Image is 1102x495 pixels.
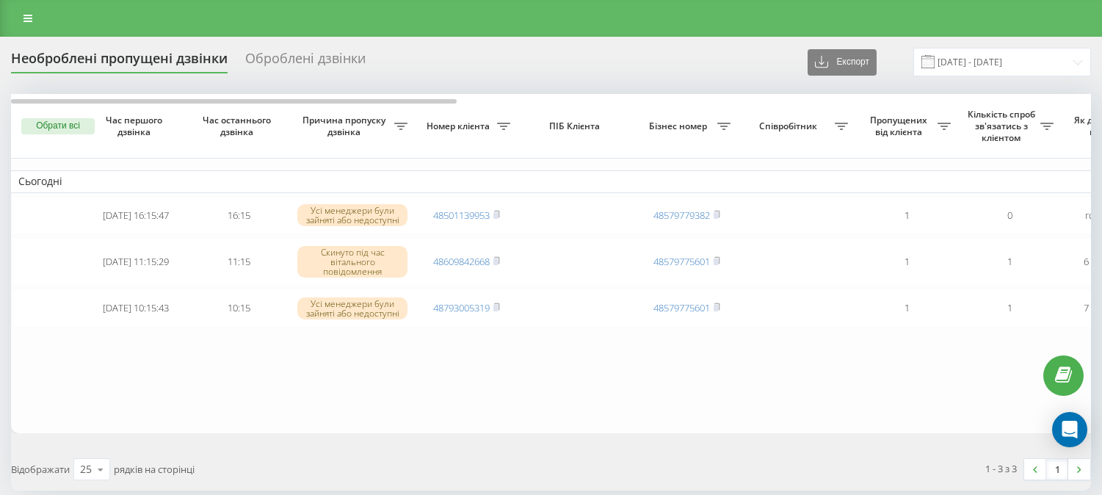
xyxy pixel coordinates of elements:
[985,461,1017,476] div: 1 - 3 з 3
[245,51,366,73] div: Оброблені дзвінки
[808,49,877,76] button: Експорт
[84,196,187,235] td: [DATE] 16:15:47
[653,209,710,222] a: 48579779382
[855,289,958,328] td: 1
[855,196,958,235] td: 1
[1046,459,1068,480] a: 1
[80,462,92,477] div: 25
[187,196,290,235] td: 16:15
[96,115,175,137] span: Час першого дзвінка
[199,115,278,137] span: Час останнього дзвінка
[530,120,623,132] span: ПІБ Клієнта
[433,209,490,222] a: 48501139953
[297,246,407,278] div: Скинуто під час вітального повідомлення
[187,237,290,286] td: 11:15
[11,463,70,476] span: Відображати
[297,204,407,226] div: Усі менеджери були зайняті або недоступні
[863,115,938,137] span: Пропущених від клієнта
[11,51,228,73] div: Необроблені пропущені дзвінки
[958,289,1061,328] td: 1
[21,118,95,134] button: Обрати всі
[958,196,1061,235] td: 0
[642,120,717,132] span: Бізнес номер
[965,109,1040,143] span: Кількість спроб зв'язатись з клієнтом
[187,289,290,328] td: 10:15
[433,301,490,314] a: 48793005319
[1052,412,1087,447] div: Open Intercom Messenger
[433,255,490,268] a: 48609842668
[958,237,1061,286] td: 1
[297,297,407,319] div: Усі менеджери були зайняті або недоступні
[422,120,497,132] span: Номер клієнта
[653,255,710,268] a: 48579775601
[745,120,835,132] span: Співробітник
[84,237,187,286] td: [DATE] 11:15:29
[653,301,710,314] a: 48579775601
[114,463,195,476] span: рядків на сторінці
[297,115,394,137] span: Причина пропуску дзвінка
[84,289,187,328] td: [DATE] 10:15:43
[855,237,958,286] td: 1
